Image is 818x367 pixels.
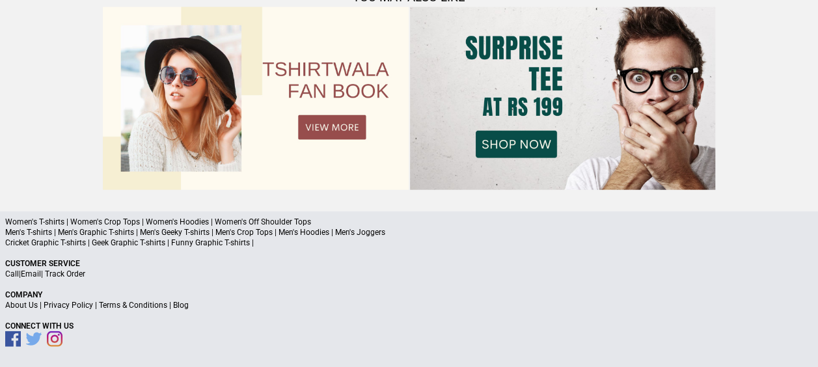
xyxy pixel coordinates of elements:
p: Customer Service [5,258,813,269]
a: Blog [173,301,189,310]
p: | | [5,269,813,279]
a: Terms & Conditions [99,301,167,310]
p: Women's T-shirts | Women's Crop Tops | Women's Hoodies | Women's Off Shoulder Tops [5,217,813,227]
p: Connect With Us [5,321,813,331]
a: Call [5,269,19,279]
p: Men's T-shirts | Men's Graphic T-shirts | Men's Geeky T-shirts | Men's Crop Tops | Men's Hoodies ... [5,227,813,238]
p: | | | [5,300,813,310]
a: Track Order [45,269,85,279]
a: Privacy Policy [44,301,93,310]
p: Company [5,290,813,300]
a: Email [21,269,41,279]
p: Cricket Graphic T-shirts | Geek Graphic T-shirts | Funny Graphic T-shirts | [5,238,813,248]
a: About Us [5,301,38,310]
